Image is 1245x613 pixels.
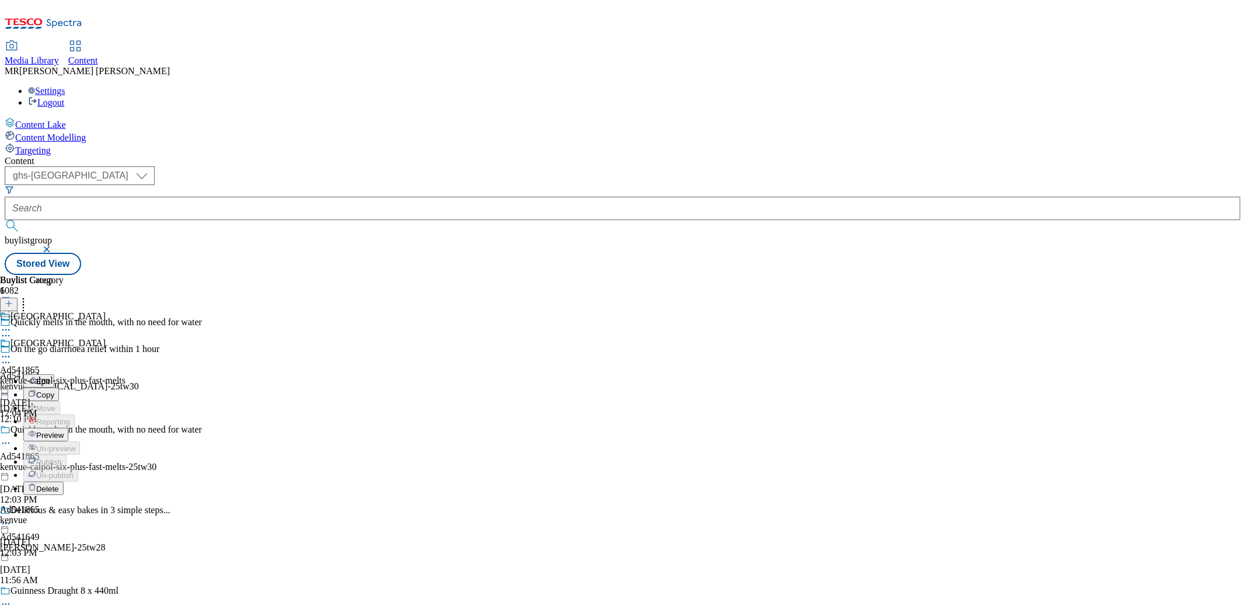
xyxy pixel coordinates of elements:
span: Content Lake [15,120,66,130]
span: Content Modelling [15,133,86,142]
button: Un-preview [23,441,80,455]
button: Stored View [5,253,81,275]
button: Publish [23,455,67,468]
a: Content Lake [5,117,1240,130]
svg: Search Filters [5,185,14,194]
div: Quickly melts in the mouth, with no need for water [11,317,202,328]
button: Delete [23,482,64,495]
div: Quickly melts in the mouth, with no need for water [11,424,202,435]
span: MR [5,66,19,76]
span: Publish [36,458,62,466]
button: Preview [23,428,68,441]
input: Search [5,197,1240,220]
div: Content [5,156,1240,166]
button: Un-publish [23,468,78,482]
a: Logout [28,97,64,107]
a: Media Library [5,41,59,66]
div: Guinness Draught 8 x 440ml [11,586,118,596]
span: Reporting [36,417,70,426]
a: Settings [28,86,65,96]
div: [GEOGRAPHIC_DATA] [11,311,106,322]
span: Preview [36,431,64,440]
span: Un-publish [36,471,74,480]
span: [PERSON_NAME] [PERSON_NAME] [19,66,170,76]
span: Un-preview [36,444,75,453]
a: Targeting [5,143,1240,156]
button: Reporting [23,415,75,428]
span: Delete [36,485,59,493]
a: Content [68,41,98,66]
span: Media Library [5,55,59,65]
span: Content [68,55,98,65]
span: Targeting [15,145,51,155]
div: [GEOGRAPHIC_DATA] [11,338,106,349]
span: buylistgroup [5,235,52,245]
div: Delicious & easy bakes in 3 simple steps... [11,505,170,516]
a: Content Modelling [5,130,1240,143]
